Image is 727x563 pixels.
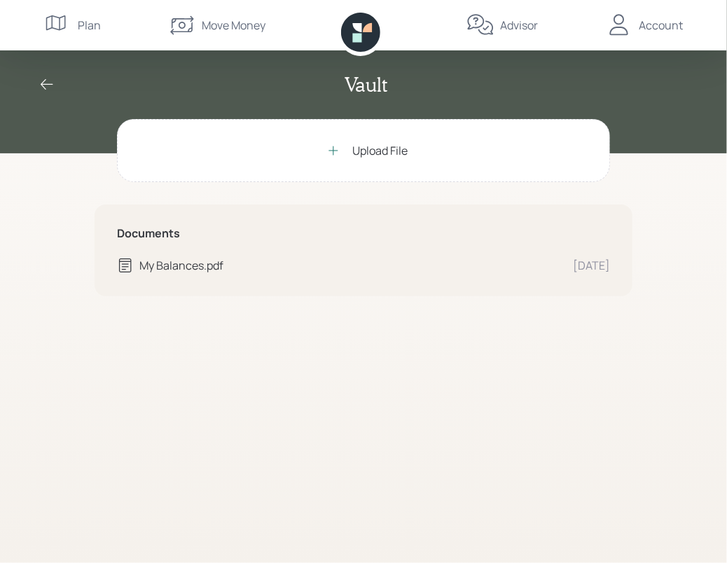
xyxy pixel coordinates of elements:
[117,227,610,240] h5: Documents
[117,257,610,274] a: My Balances.pdf[DATE]
[345,73,388,97] h2: Vault
[639,17,683,34] div: Account
[573,257,610,274] div: [DATE]
[500,17,538,34] div: Advisor
[202,17,265,34] div: Move Money
[139,257,562,274] div: My Balances.pdf
[353,142,408,159] div: Upload File
[78,17,101,34] div: Plan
